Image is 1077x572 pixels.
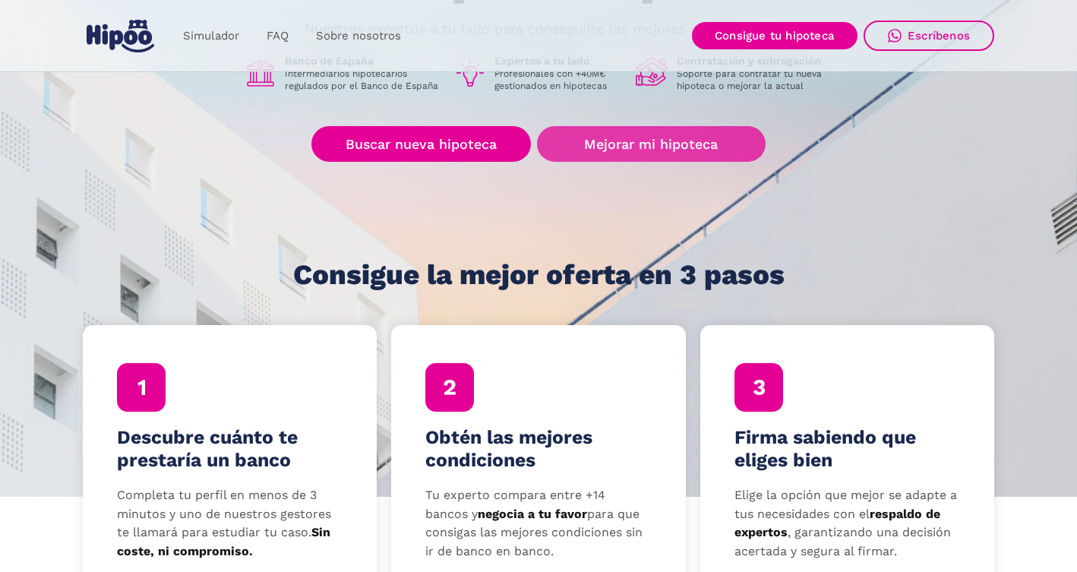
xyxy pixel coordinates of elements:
p: Intermediarios hipotecarios regulados por el Banco de España [285,68,441,92]
strong: negocia a tu favor [478,507,587,521]
strong: Sin coste, ni compromiso. [117,525,330,558]
p: Profesionales con +40M€ gestionados en hipotecas [494,68,624,92]
div: Escríbenos [908,29,970,43]
a: Sobre nosotros [302,21,415,51]
a: Escríbenos [864,21,994,51]
a: home [83,14,157,58]
p: Tu experto compara entre +14 bancos y para que consigas las mejores condiciones sin ir de banco e... [425,486,652,561]
h4: Descubre cuánto te prestaría un banco [117,426,343,472]
p: Elige la opción que mejor se adapte a tus necesidades con el , garantizando una decisión acertada... [734,486,961,561]
a: FAQ [253,21,302,51]
a: Simulador [169,21,253,51]
p: Soporte para contratar tu nueva hipoteca o mejorar la actual [677,68,833,92]
h4: Firma sabiendo que eliges bien [734,426,961,472]
a: Consigue tu hipoteca [692,22,857,49]
a: Mejorar mi hipoteca [537,126,766,162]
h1: Consigue la mejor oferta en 3 pasos [293,260,785,290]
a: Buscar nueva hipoteca [311,126,531,162]
p: Completa tu perfil en menos de 3 minutos y uno de nuestros gestores te llamará para estudiar tu c... [117,486,343,561]
h4: Obtén las mejores condiciones [425,426,652,472]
